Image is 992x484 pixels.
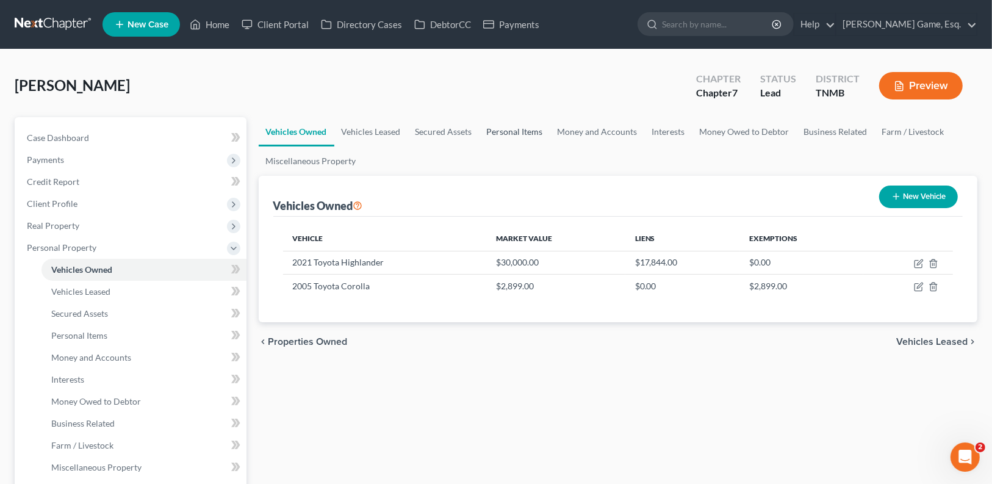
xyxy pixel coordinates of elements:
td: $17,844.00 [625,251,739,274]
span: Business Related [51,418,115,428]
a: Business Related [797,117,875,146]
button: New Vehicle [879,186,958,208]
a: [PERSON_NAME] Game, Esq. [836,13,977,35]
a: Farm / Livestock [875,117,952,146]
a: Vehicles Owned [41,259,246,281]
span: Interests [51,374,84,385]
a: Interests [645,117,692,146]
span: Money Owed to Debtor [51,396,141,406]
a: Payments [477,13,545,35]
a: Vehicles Leased [41,281,246,303]
a: Personal Items [480,117,550,146]
a: Miscellaneous Property [41,457,246,479]
span: Miscellaneous Property [51,462,142,472]
td: $2,899.00 [486,275,625,298]
button: Vehicles Leased chevron_right [896,337,977,347]
th: Exemptions [739,226,864,251]
span: New Case [128,20,168,29]
div: Chapter [696,86,741,100]
a: Business Related [41,413,246,435]
a: Money Owed to Debtor [41,391,246,413]
a: Interests [41,369,246,391]
a: Money Owed to Debtor [692,117,797,146]
span: Money and Accounts [51,352,131,363]
span: Credit Report [27,176,79,187]
th: Liens [625,226,739,251]
div: Chapter [696,72,741,86]
a: Vehicles Leased [334,117,408,146]
a: Secured Assets [41,303,246,325]
div: Vehicles Owned [273,198,363,213]
span: Personal Items [51,330,107,341]
td: $0.00 [739,251,864,274]
span: 2 [976,442,985,452]
span: Case Dashboard [27,132,89,143]
a: Vehicles Owned [259,117,334,146]
span: Vehicles Leased [51,286,110,297]
i: chevron_right [968,337,977,347]
th: Market Value [486,226,625,251]
a: Credit Report [17,171,246,193]
div: Status [760,72,796,86]
a: Money and Accounts [550,117,645,146]
div: Lead [760,86,796,100]
span: 7 [732,87,738,98]
iframe: Intercom live chat [951,442,980,472]
div: District [816,72,860,86]
a: Secured Assets [408,117,480,146]
td: $2,899.00 [739,275,864,298]
a: Case Dashboard [17,127,246,149]
button: Preview [879,72,963,99]
span: Secured Assets [51,308,108,319]
a: Directory Cases [315,13,408,35]
td: 2021 Toyota Highlander [283,251,487,274]
td: $0.00 [625,275,739,298]
span: Real Property [27,220,79,231]
span: Payments [27,154,64,165]
a: Help [794,13,835,35]
td: $30,000.00 [486,251,625,274]
i: chevron_left [259,337,268,347]
input: Search by name... [662,13,774,35]
th: Vehicle [283,226,487,251]
td: 2005 Toyota Corolla [283,275,487,298]
span: Client Profile [27,198,77,209]
span: [PERSON_NAME] [15,76,130,94]
a: DebtorCC [408,13,477,35]
span: Vehicles Owned [51,264,112,275]
a: Money and Accounts [41,347,246,369]
span: Personal Property [27,242,96,253]
a: Client Portal [235,13,315,35]
a: Personal Items [41,325,246,347]
span: Properties Owned [268,337,348,347]
a: Home [184,13,235,35]
div: TNMB [816,86,860,100]
span: Vehicles Leased [896,337,968,347]
a: Farm / Livestock [41,435,246,457]
a: Miscellaneous Property [259,146,364,176]
button: chevron_left Properties Owned [259,337,348,347]
span: Farm / Livestock [51,440,113,450]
